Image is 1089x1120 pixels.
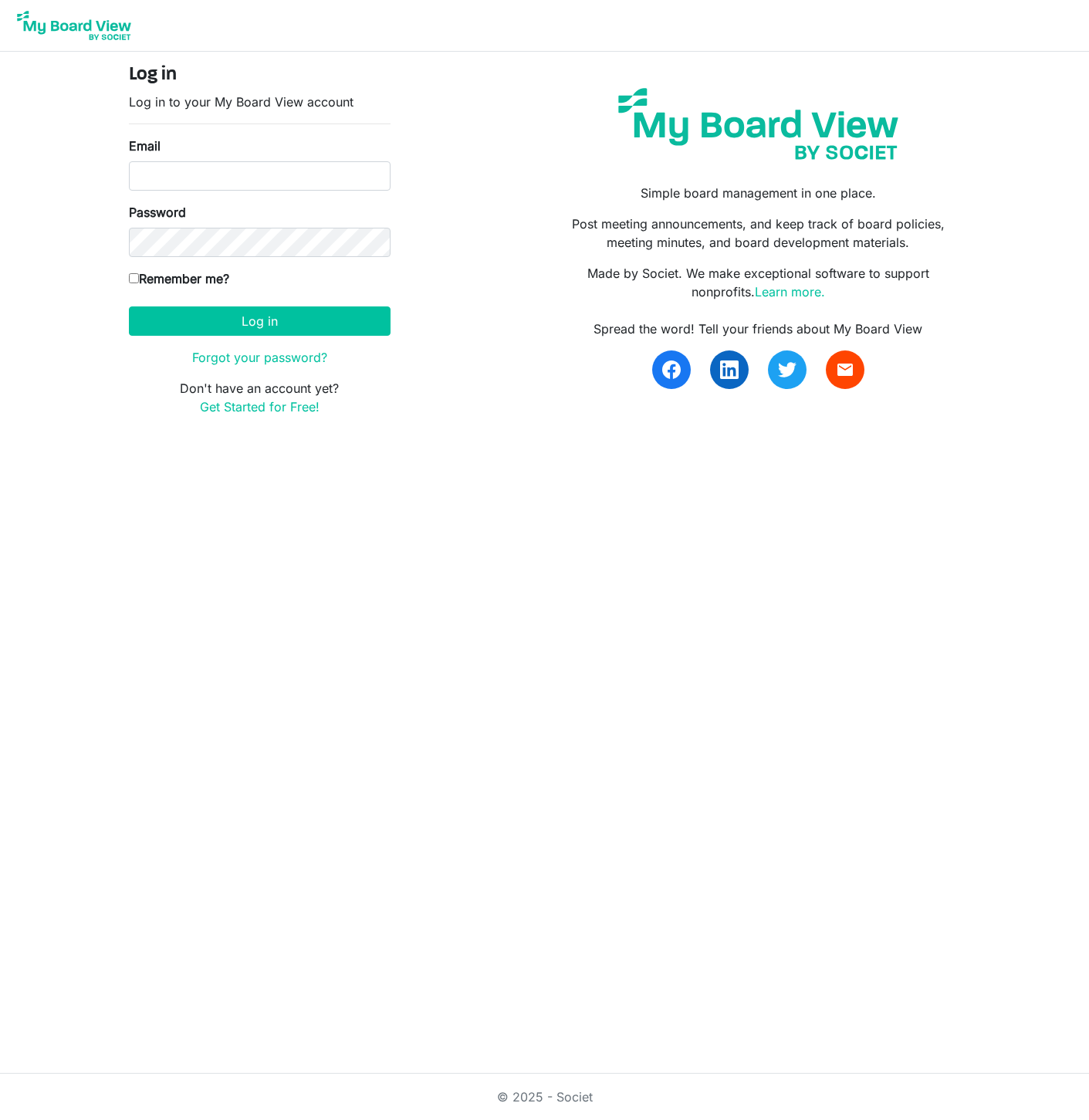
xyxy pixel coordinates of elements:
a: Learn more. [755,284,825,299]
a: Get Started for Free! [200,399,320,415]
p: Log in to your My Board View account [129,93,391,111]
p: Post meeting announcements, and keep track of board policies, meeting minutes, and board developm... [556,215,960,252]
p: Don't have an account yet? [129,379,391,416]
img: My Board View Logo [12,6,136,45]
a: Forgot your password? [192,350,327,365]
img: my-board-view-societ.svg [607,76,910,171]
h4: Log in [129,64,391,86]
img: facebook.svg [662,360,681,379]
a: email [826,350,864,389]
a: © 2025 - Societ [497,1089,593,1105]
label: Password [129,203,186,222]
div: Spread the word! Tell your friends about My Board View [556,320,960,338]
img: linkedin.svg [720,360,739,379]
label: Email [129,137,161,155]
button: Log in [129,306,391,336]
label: Remember me? [129,269,229,288]
span: email [836,360,854,379]
img: twitter.svg [778,360,796,379]
input: Remember me? [129,273,139,283]
p: Made by Societ. We make exceptional software to support nonprofits. [556,264,960,301]
p: Simple board management in one place. [556,184,960,202]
